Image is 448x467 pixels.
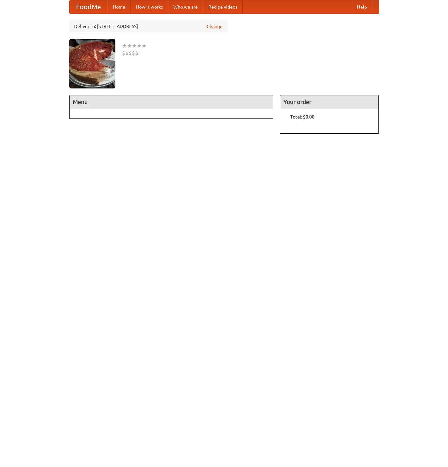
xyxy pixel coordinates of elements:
li: ★ [122,42,127,50]
li: $ [122,50,125,57]
b: Total: $0.00 [290,114,314,119]
a: Home [107,0,131,14]
a: How it works [131,0,168,14]
h4: Your order [280,95,378,109]
a: Change [207,23,223,30]
li: $ [125,50,129,57]
li: $ [135,50,138,57]
a: Help [352,0,372,14]
li: ★ [132,42,137,50]
a: Who we are [168,0,203,14]
a: Recipe videos [203,0,243,14]
li: $ [129,50,132,57]
li: $ [132,50,135,57]
img: angular.jpg [69,39,115,88]
a: FoodMe [70,0,107,14]
li: ★ [127,42,132,50]
div: Deliver to: [STREET_ADDRESS] [69,20,227,32]
li: ★ [142,42,147,50]
h4: Menu [70,95,273,109]
li: ★ [137,42,142,50]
